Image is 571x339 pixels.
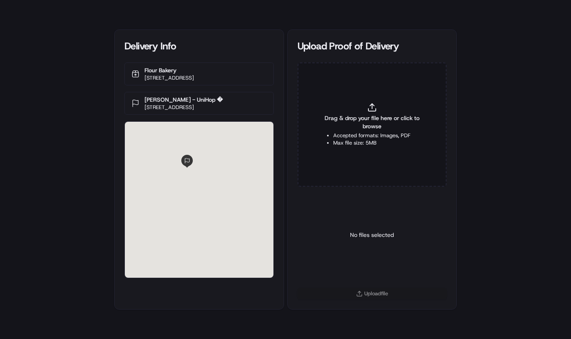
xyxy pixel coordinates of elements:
div: Upload Proof of Delivery [298,40,447,53]
p: [STREET_ADDRESS] [144,104,223,111]
div: Delivery Info [124,40,274,53]
p: [PERSON_NAME] - UniHop � [144,96,223,104]
li: Max file size: 5MB [333,139,411,147]
p: No files selected [350,231,394,239]
p: [STREET_ADDRESS] [144,74,194,82]
li: Accepted formats: Images, PDF [333,132,411,139]
p: Flour Bakery [144,66,194,74]
span: Drag & drop your file here or click to browse [318,114,427,130]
